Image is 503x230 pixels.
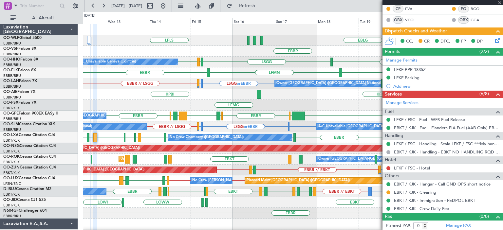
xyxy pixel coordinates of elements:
[479,213,489,220] span: (0/0)
[3,198,17,202] span: OO-JID
[471,17,485,23] a: GGA
[3,68,18,72] span: OO-ELK
[3,176,55,180] a: OO-LUXCessna Citation CJ4
[111,3,142,9] span: [DATE] - [DATE]
[394,181,491,187] a: EBKT / KJK - Hangar - Call GND OPS short notice
[3,90,17,94] span: OO-AIE
[477,38,483,45] span: DP
[3,160,20,165] a: EBKT/KJK
[405,6,420,12] a: FVA
[3,170,20,175] a: EBKT/KJK
[37,165,144,175] div: Unplanned Maint [GEOGRAPHIC_DATA] ([GEOGRAPHIC_DATA])
[233,4,261,8] span: Refresh
[3,209,19,213] span: N604GF
[359,18,401,24] div: Tue 19
[3,214,21,219] a: EBBR/BRU
[440,38,450,45] span: DFC,
[3,127,21,132] a: EBBR/BRU
[394,149,500,155] a: EBKT / KJK - Handling - EBKT NO HANDLING RQD FOR CJ
[3,181,21,186] a: LFSN/ENC
[394,67,426,72] div: LFKF PPR 1835Z
[393,5,403,12] div: CP
[406,38,413,45] span: CC,
[3,101,18,105] span: OO-FSX
[471,6,485,12] a: BGO
[385,213,392,221] span: Pax
[385,27,447,35] span: Dispatch Checks and Weather
[458,5,469,12] div: FO
[3,144,20,148] span: OO-NSG
[107,18,149,24] div: Wed 13
[394,125,500,131] a: EBKT / KJK - Fuel - Flanders FIA Fuel (AAB Only) EBKT / KJK
[3,112,58,115] a: OO-GPEFalcon 900EX EASy II
[386,57,418,64] a: Manage Permits
[318,122,440,132] div: A/C Unavailable [GEOGRAPHIC_DATA] ([GEOGRAPHIC_DATA] National)
[3,116,21,121] a: EBBR/BRU
[170,133,244,142] div: No Crew Chambery ([GEOGRAPHIC_DATA])
[233,18,274,24] div: Sat 16
[405,17,420,23] a: VCO
[3,47,18,51] span: OO-VSF
[191,18,233,24] div: Fri 15
[3,176,19,180] span: OO-LUX
[3,198,46,202] a: OO-JIDCessna CJ1 525
[3,79,37,83] a: OO-LAHFalcon 7X
[3,187,51,191] a: D-IBLUCessna Citation M2
[121,154,226,164] div: Unplanned Maint [GEOGRAPHIC_DATA]-[GEOGRAPHIC_DATA]
[479,48,489,55] span: (2/2)
[3,58,20,62] span: OO-HHO
[394,117,465,122] a: LFKF / FSC - Fuel - WFS Fuel Release
[3,68,36,72] a: OO-ELKFalcon 8X
[192,176,271,186] div: No Crew [PERSON_NAME] ([PERSON_NAME])
[394,75,419,80] div: LFKF Parking
[17,16,69,20] span: All Aircraft
[394,206,449,211] a: EBKT / KJK - Crew Daily Fee
[3,58,38,62] a: OO-HHOFalcon 8X
[385,172,399,180] span: Others
[3,187,16,191] span: D-IBLU
[224,1,263,11] button: Refresh
[3,106,20,111] a: EBKT/KJK
[3,36,42,40] a: OO-WLPGlobal 5500
[3,101,36,105] a: OO-FSXFalcon 7X
[275,18,317,24] div: Sun 17
[3,122,19,126] span: OO-SLM
[3,155,20,159] span: OO-ROK
[461,38,466,45] span: FP
[394,141,500,147] a: LFKF / FSC - Handling - Scala LFKF / FSC ***My handling***
[3,144,56,148] a: OO-NSGCessna Citation CJ4
[276,79,382,88] div: Owner [GEOGRAPHIC_DATA] ([GEOGRAPHIC_DATA] National)
[79,57,136,67] div: A/C Unavailable Geneva (Cointrin)
[317,18,359,24] div: Mon 18
[385,48,400,56] span: Permits
[3,95,21,100] a: EBBR/BRU
[424,38,430,45] span: CR
[20,1,58,11] input: Trip Number
[479,90,489,97] span: (6/8)
[3,112,19,115] span: OO-GPE
[386,222,410,229] label: Planned PAX
[394,198,475,203] a: EBKT / KJK - Immigration - FEDPOL EBKT
[84,13,95,19] div: [DATE]
[3,79,19,83] span: OO-LAH
[3,122,55,126] a: OO-SLMCessna Citation XLS
[3,133,55,137] a: OO-LXACessna Citation CJ4
[3,203,20,208] a: EBKT/KJK
[3,192,20,197] a: EBKT/KJK
[3,138,20,143] a: EBKT/KJK
[318,154,407,164] div: Owner [GEOGRAPHIC_DATA]-[GEOGRAPHIC_DATA]
[3,52,21,57] a: EBBR/BRU
[7,13,71,23] button: All Aircraft
[65,18,106,24] div: Tue 12
[149,18,191,24] div: Thu 14
[393,16,403,24] div: OBX
[3,149,20,154] a: EBKT/KJK
[385,156,396,164] span: Hotel
[3,166,20,169] span: OO-ZUN
[458,16,469,24] div: OBX
[385,91,402,98] span: Services
[3,133,19,137] span: OO-LXA
[3,166,56,169] a: OO-ZUNCessna Citation CJ4
[386,100,419,106] a: Manage Services
[3,62,21,67] a: EBBR/BRU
